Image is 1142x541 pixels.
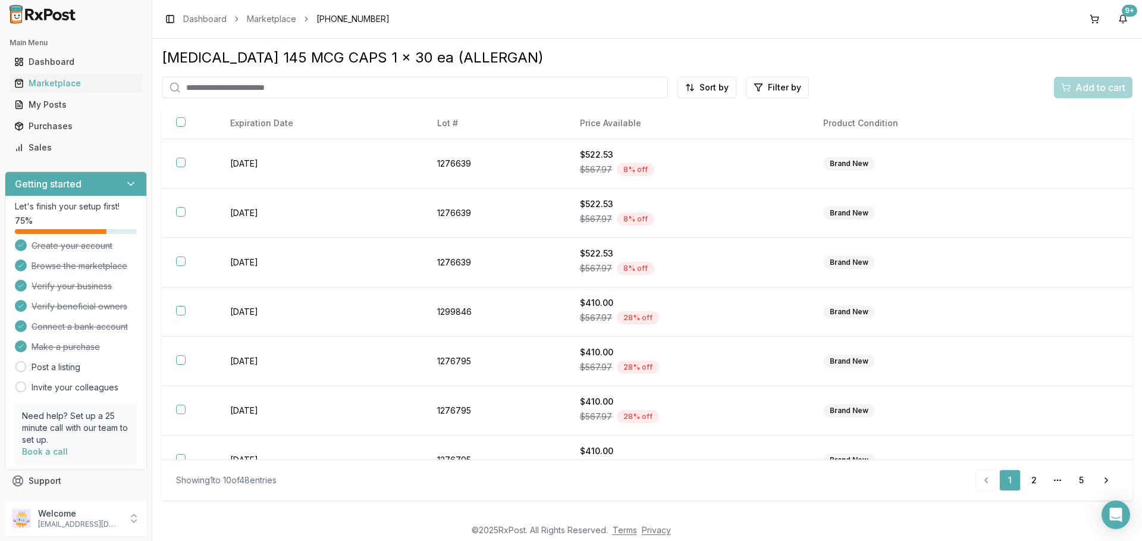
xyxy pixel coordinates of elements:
span: Verify your business [32,280,112,292]
td: 1299846 [423,287,566,337]
a: Book a call [22,446,68,456]
a: Terms [613,525,637,535]
div: [MEDICAL_DATA] 145 MCG CAPS 1 x 30 ea (ALLERGAN) [162,48,1132,67]
div: Purchases [14,120,137,132]
button: Sort by [677,77,736,98]
div: Brand New [823,157,875,170]
a: Go to next page [1094,470,1118,491]
span: Make a purchase [32,341,100,353]
div: $410.00 [580,445,795,457]
td: [DATE] [216,189,423,238]
div: 8 % off [617,163,654,176]
td: [DATE] [216,337,423,386]
a: 1 [999,470,1021,491]
div: Dashboard [14,56,137,68]
div: Brand New [823,256,875,269]
td: [DATE] [216,436,423,485]
a: Dashboard [183,13,227,25]
td: 1276639 [423,238,566,287]
span: Sort by [699,82,729,93]
div: 8 % off [617,212,654,226]
th: Price Available [566,108,810,139]
img: User avatar [12,509,31,528]
th: Lot # [423,108,566,139]
a: Post a listing [32,361,80,373]
div: 8 % off [617,262,654,275]
a: My Posts [10,94,142,115]
h3: Getting started [15,177,81,191]
a: 5 [1071,470,1092,491]
p: Need help? Set up a 25 minute call with our team to set up. [22,410,130,446]
td: 1276795 [423,337,566,386]
td: [DATE] [216,287,423,337]
div: My Posts [14,99,137,111]
th: Product Condition [809,108,1043,139]
span: $567.97 [580,164,612,176]
div: $410.00 [580,346,795,358]
span: 75 % [15,215,33,227]
div: Showing 1 to 10 of 48 entries [176,474,277,486]
span: Connect a bank account [32,321,128,333]
a: Purchases [10,115,142,137]
button: My Posts [5,95,147,114]
td: [DATE] [216,386,423,436]
a: Privacy [642,525,671,535]
button: 9+ [1113,10,1132,29]
span: Verify beneficial owners [32,301,127,312]
td: 1276639 [423,189,566,238]
a: Sales [10,137,142,158]
span: Create your account [32,240,112,252]
td: 1276795 [423,386,566,436]
nav: breadcrumb [183,13,390,25]
img: RxPost Logo [5,5,81,24]
div: Marketplace [14,77,137,89]
a: Marketplace [247,13,296,25]
div: Brand New [823,404,875,417]
div: 28 % off [617,311,659,324]
td: [DATE] [216,238,423,287]
td: [DATE] [216,139,423,189]
span: [PHONE_NUMBER] [316,13,390,25]
p: [EMAIL_ADDRESS][DOMAIN_NAME] [38,520,121,529]
button: Dashboard [5,52,147,71]
div: 28 % off [617,410,659,423]
button: Purchases [5,117,147,136]
p: Let's finish your setup first! [15,201,137,212]
div: 9+ [1122,5,1137,17]
div: Sales [14,142,137,154]
a: Dashboard [10,51,142,73]
a: 2 [1023,470,1044,491]
div: Brand New [823,207,875,220]
span: $567.97 [580,213,612,225]
a: Marketplace [10,73,142,94]
button: Filter by [746,77,809,98]
div: $522.53 [580,198,795,210]
span: Browse the marketplace [32,260,127,272]
div: $522.53 [580,149,795,161]
button: Feedback [5,492,147,513]
button: Support [5,470,147,492]
div: Brand New [823,355,875,368]
h2: Main Menu [10,38,142,48]
th: Expiration Date [216,108,423,139]
div: $522.53 [580,248,795,259]
div: Brand New [823,305,875,318]
div: $410.00 [580,396,795,408]
span: $567.97 [580,361,612,373]
button: Marketplace [5,74,147,93]
div: Brand New [823,454,875,467]
button: Sales [5,138,147,157]
div: 28 % off [617,361,659,374]
span: $567.97 [580,312,612,324]
span: Filter by [768,82,801,93]
div: $410.00 [580,297,795,309]
p: Welcome [38,508,121,520]
nav: pagination [975,470,1118,491]
a: Invite your colleagues [32,381,118,393]
span: $567.97 [580,262,612,274]
td: 1276639 [423,139,566,189]
td: 1276795 [423,436,566,485]
span: $567.97 [580,411,612,423]
div: Open Intercom Messenger [1102,501,1130,529]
